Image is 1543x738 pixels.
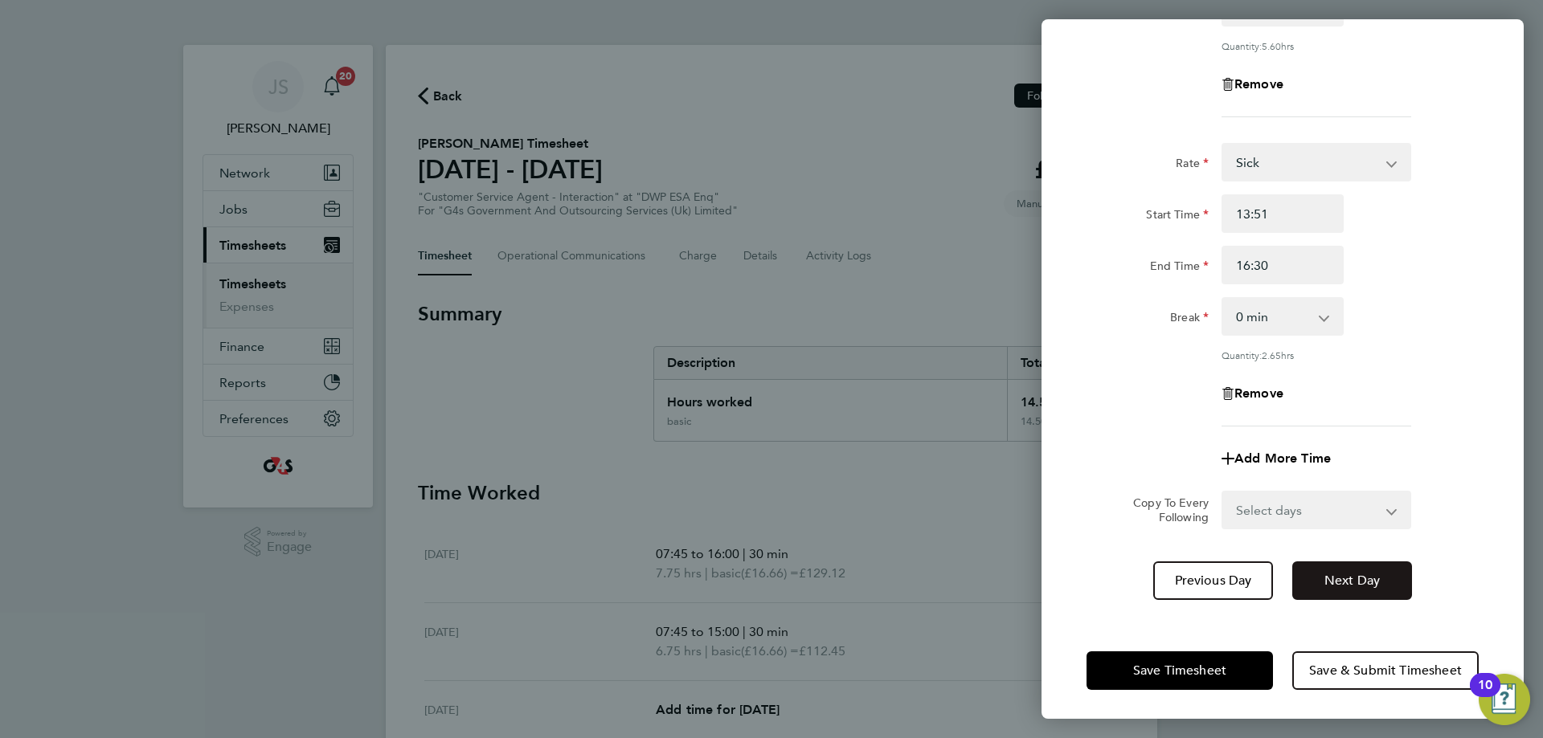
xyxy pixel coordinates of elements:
label: Copy To Every Following [1120,495,1209,524]
span: Next Day [1324,573,1380,589]
button: Remove [1222,387,1283,400]
span: 2.65 [1262,349,1281,361]
span: Add More Time [1234,451,1331,466]
button: Remove [1222,78,1283,91]
label: Break [1170,310,1209,329]
div: 10 [1478,685,1492,706]
label: Start Time [1146,207,1209,226]
button: Open Resource Center, 10 new notifications [1479,674,1530,725]
label: End Time [1150,259,1209,278]
span: Previous Day [1175,573,1252,589]
span: 5.60 [1262,39,1281,52]
span: Save Timesheet [1133,663,1226,679]
button: Next Day [1292,561,1412,600]
span: Remove [1234,76,1283,92]
label: Rate [1176,156,1209,175]
div: Quantity: hrs [1222,349,1411,361]
input: E.g. 18:00 [1222,246,1344,284]
button: Save & Submit Timesheet [1292,651,1479,690]
div: Quantity: hrs [1222,39,1411,52]
span: Save & Submit Timesheet [1309,663,1462,679]
span: Remove [1234,385,1283,401]
button: Previous Day [1153,561,1273,600]
button: Add More Time [1222,452,1331,465]
input: E.g. 08:00 [1222,194,1344,233]
button: Save Timesheet [1087,651,1273,690]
